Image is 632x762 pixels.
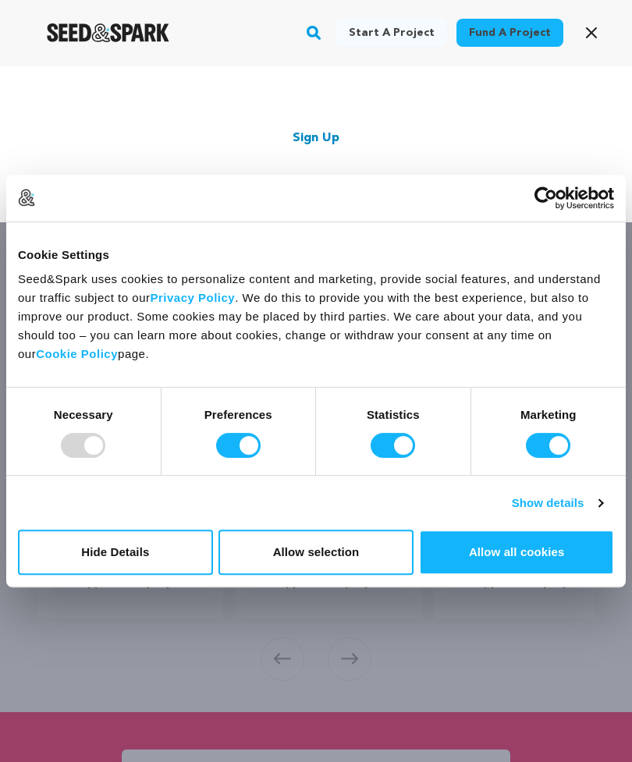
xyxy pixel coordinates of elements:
[47,23,169,42] img: Seed&Spark Logo Dark Mode
[293,129,339,147] a: Sign Up
[512,494,602,512] a: Show details
[478,186,614,210] a: Usercentrics Cookiebot - opens in a new window
[36,347,118,360] a: Cookie Policy
[520,408,577,421] strong: Marketing
[204,408,272,421] strong: Preferences
[456,19,563,47] a: Fund a project
[47,23,169,42] a: Seed&Spark Homepage
[18,246,614,264] div: Cookie Settings
[336,19,447,47] a: Start a project
[18,189,35,206] img: logo
[419,530,614,575] button: Allow all cookies
[218,530,414,575] button: Allow selection
[54,408,113,421] strong: Necessary
[150,291,235,304] a: Privacy Policy
[367,408,420,421] strong: Statistics
[297,172,335,191] a: Log In
[18,530,213,575] button: Hide Details
[18,270,614,363] div: Seed&Spark uses cookies to personalize content and marketing, provide social features, and unders...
